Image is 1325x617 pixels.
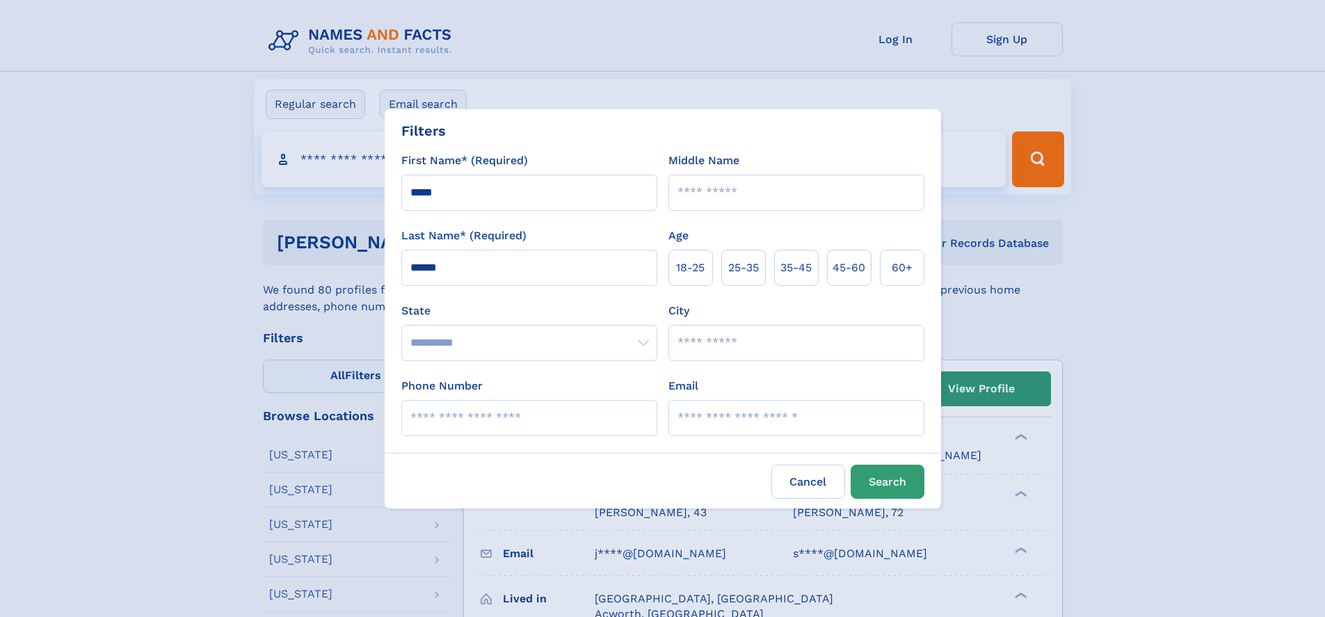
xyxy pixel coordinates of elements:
[668,303,689,319] label: City
[401,120,446,141] div: Filters
[833,259,865,276] span: 45‑60
[676,259,705,276] span: 18‑25
[668,152,739,169] label: Middle Name
[771,465,845,499] label: Cancel
[401,152,528,169] label: First Name* (Required)
[728,259,759,276] span: 25‑35
[668,227,689,244] label: Age
[892,259,913,276] span: 60+
[780,259,812,276] span: 35‑45
[401,227,527,244] label: Last Name* (Required)
[851,465,924,499] button: Search
[668,378,698,394] label: Email
[401,378,483,394] label: Phone Number
[401,303,657,319] label: State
